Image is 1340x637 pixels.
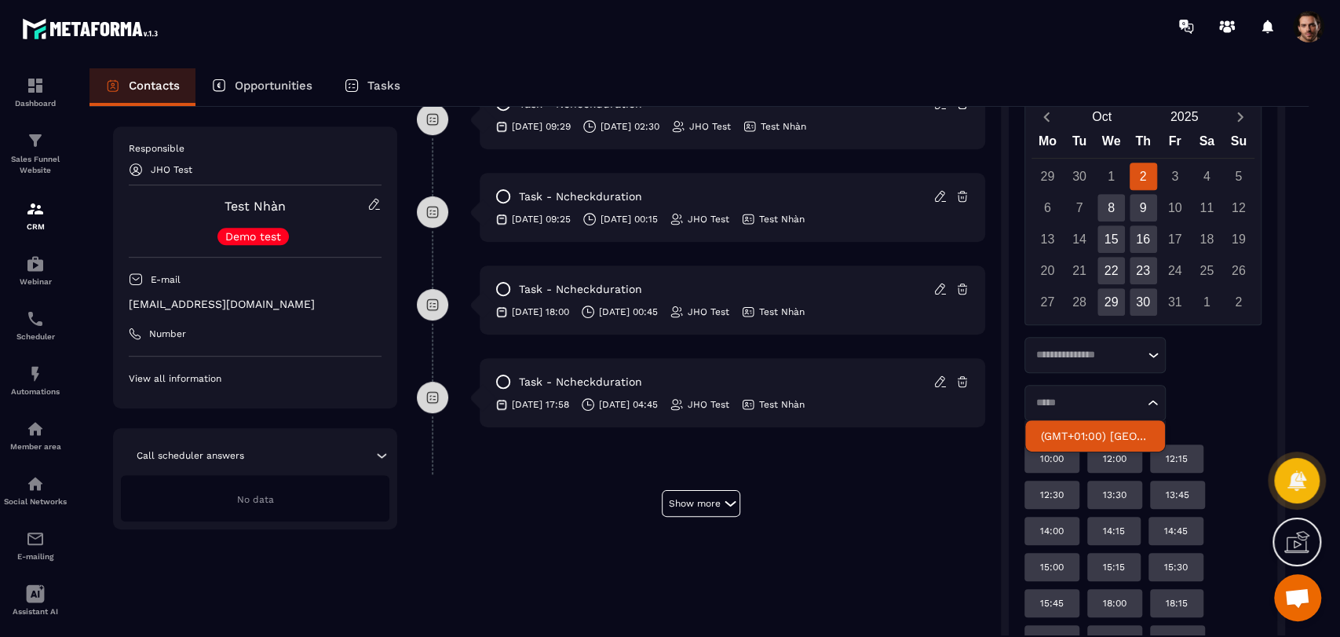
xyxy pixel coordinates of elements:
div: 15 [1097,225,1125,253]
input: Search for option [1031,395,1144,411]
img: email [26,529,45,548]
p: Social Networks [4,497,67,506]
div: 21 [1065,257,1093,284]
p: Test Nhàn [759,213,805,225]
div: 2 [1130,163,1157,190]
div: 30 [1065,163,1093,190]
p: 10:00 [1040,452,1064,465]
p: [DATE] 00:15 [601,213,658,225]
div: 11 [1193,194,1221,221]
div: Search for option [1024,385,1166,421]
p: 18:00 [1103,597,1126,610]
div: 23 [1130,257,1157,284]
img: automations [26,254,45,273]
div: Mo [1031,130,1064,158]
p: View all information [129,372,382,385]
p: Dashboard [4,99,67,108]
p: 12:00 [1103,452,1126,465]
p: JHO Test [689,120,731,133]
div: 16 [1130,225,1157,253]
img: formation [26,76,45,95]
p: E-mail [151,273,181,286]
a: formationformationSales Funnel Website [4,119,67,188]
div: Tu [1064,130,1096,158]
div: 26 [1225,257,1252,284]
a: social-networksocial-networkSocial Networks [4,463,67,518]
p: task - Ncheckduration [519,189,642,204]
p: Test Nhàn [759,398,805,411]
div: 3 [1161,163,1188,190]
div: 20 [1034,257,1061,284]
p: Webinar [4,277,67,286]
div: 4 [1193,163,1221,190]
p: [DATE] 17:58 [512,398,569,411]
div: 30 [1130,288,1157,316]
p: 12:15 [1166,452,1188,465]
div: 14 [1065,225,1093,253]
a: automationsautomationsWebinar [4,243,67,298]
p: Scheduler [4,332,67,341]
button: Previous month [1031,106,1061,127]
a: Test Nhàn [225,199,286,214]
button: Show more [662,490,740,517]
p: JHO Test [688,213,729,225]
p: Number [149,328,186,340]
div: 6 [1034,194,1061,221]
img: automations [26,364,45,383]
a: Opportunities [195,68,328,106]
div: 29 [1034,163,1061,190]
p: E-mailing [4,552,67,561]
p: [DATE] 00:45 [599,306,658,318]
a: formationformationCRM [4,188,67,243]
div: Mở cuộc trò chuyện [1274,574,1321,621]
div: 27 [1034,288,1061,316]
p: 14:00 [1040,525,1064,537]
img: automations [26,419,45,438]
input: Search for option [1031,347,1144,363]
p: Member area [4,442,67,451]
p: JHO Test [151,164,192,175]
div: 19 [1225,225,1252,253]
p: Test Nhàn [761,120,806,133]
div: Su [1222,130,1254,158]
div: 8 [1097,194,1125,221]
div: 18 [1193,225,1221,253]
p: [DATE] 09:25 [512,213,571,225]
p: Test Nhàn [759,306,805,318]
p: Opportunities [235,79,312,93]
p: 15:00 [1040,561,1064,573]
p: Sales Funnel Website [4,154,67,176]
a: Assistant AI [4,573,67,628]
div: 5 [1225,163,1252,190]
p: 18:15 [1166,597,1188,610]
p: [DATE] 09:29 [512,120,571,133]
p: 15:45 [1040,597,1064,610]
div: Calendar wrapper [1031,130,1254,316]
a: formationformationDashboard [4,64,67,119]
a: automationsautomationsMember area [4,408,67,463]
div: Sa [1191,130,1223,158]
div: 28 [1065,288,1093,316]
span: No data [237,494,274,505]
img: logo [22,14,163,43]
p: [DATE] 02:30 [601,120,659,133]
img: social-network [26,474,45,493]
p: 15:30 [1164,561,1188,573]
div: 29 [1097,288,1125,316]
div: Th [1127,130,1159,158]
p: Tasks [367,79,400,93]
button: Open months overlay [1061,103,1143,130]
a: schedulerschedulerScheduler [4,298,67,353]
div: 9 [1130,194,1157,221]
div: 2 [1225,288,1252,316]
p: Call scheduler answers [137,449,244,462]
img: scheduler [26,309,45,328]
p: (GMT+01:00) Paris [1041,428,1149,444]
div: 7 [1065,194,1093,221]
p: Contacts [129,79,180,93]
div: 1 [1097,163,1125,190]
div: We [1095,130,1127,158]
p: task - Ncheckduration [519,375,642,390]
p: JHO Test [688,398,729,411]
p: Responsible [129,142,382,155]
